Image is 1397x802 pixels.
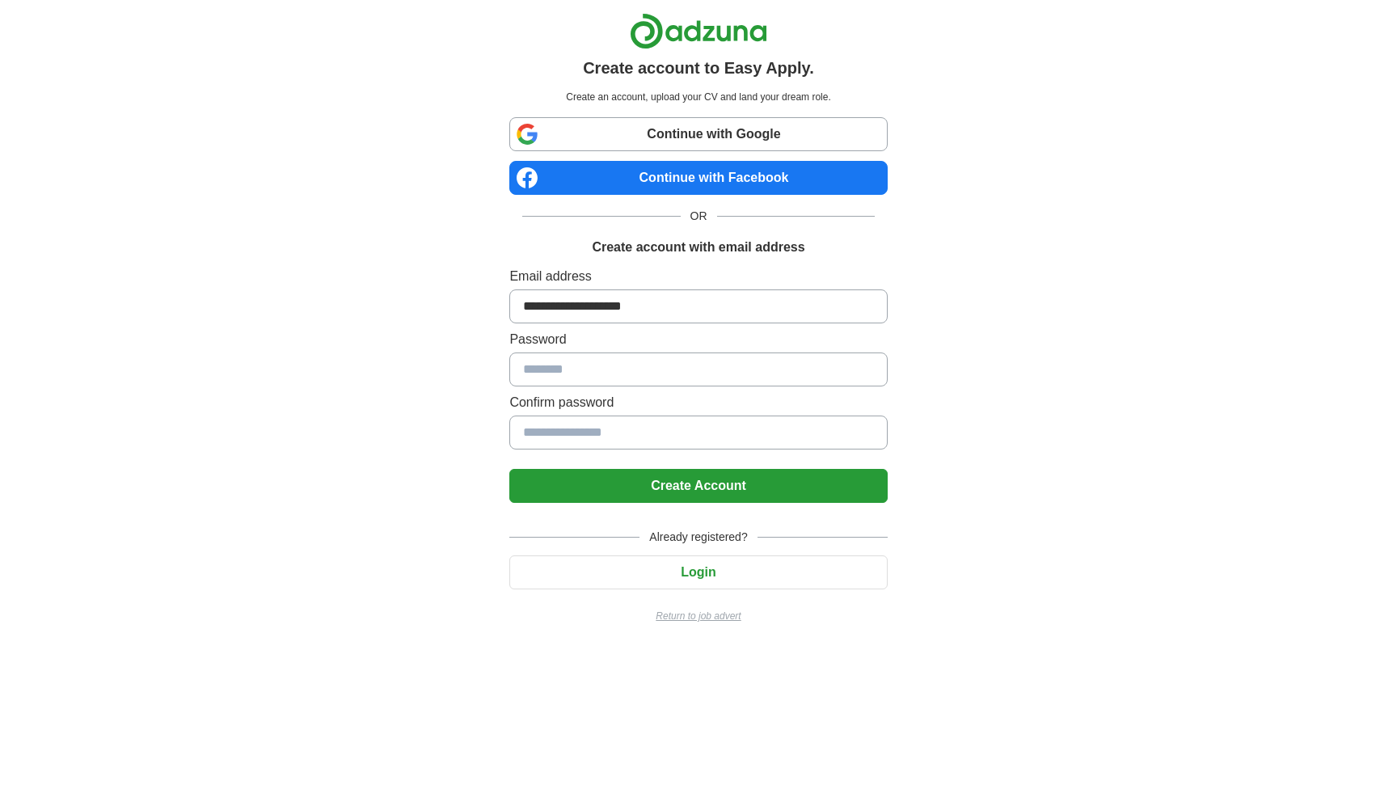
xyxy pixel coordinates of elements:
label: Email address [509,267,887,286]
a: Login [509,565,887,579]
h1: Create account to Easy Apply. [583,56,814,80]
a: Continue with Google [509,117,887,151]
a: Return to job advert [509,609,887,623]
button: Login [509,555,887,589]
label: Password [509,330,887,349]
p: Create an account, upload your CV and land your dream role. [513,90,884,104]
button: Create Account [509,469,887,503]
a: Continue with Facebook [509,161,887,195]
label: Confirm password [509,393,887,412]
span: Already registered? [639,529,757,546]
h1: Create account with email address [592,238,804,257]
img: Adzuna logo [630,13,767,49]
span: OR [681,208,717,225]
